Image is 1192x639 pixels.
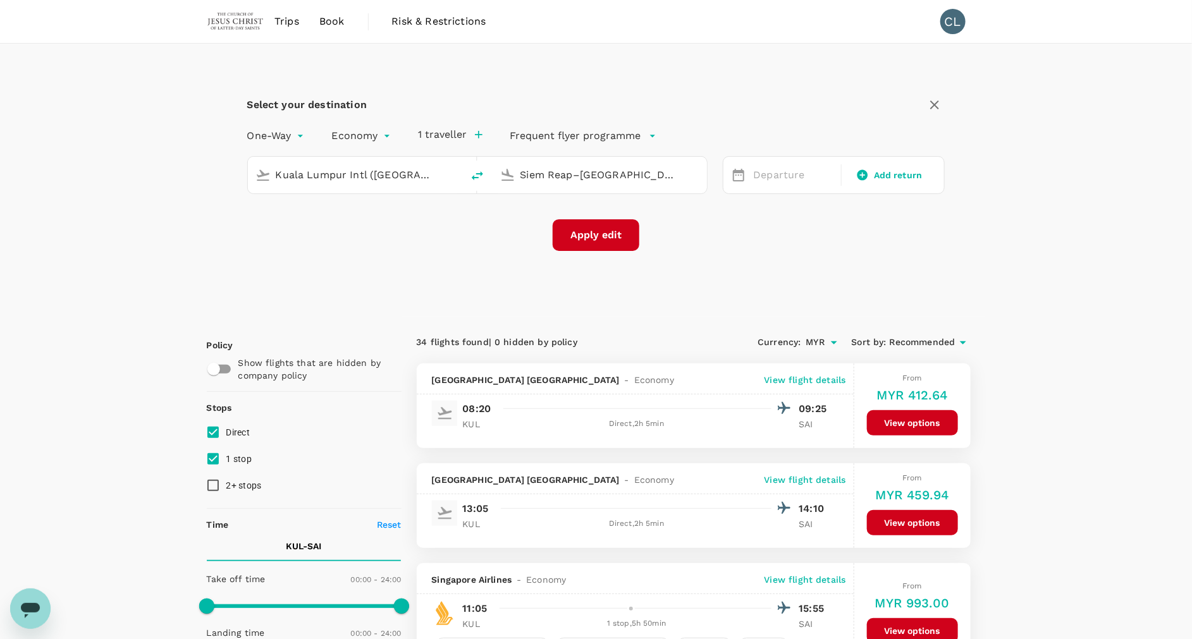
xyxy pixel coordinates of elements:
h6: MYR 459.94 [876,485,949,505]
span: - [620,473,634,486]
p: SAI [799,618,831,630]
span: - [512,573,526,586]
div: Select your destination [247,96,367,114]
iframe: Button to launch messaging window [10,588,51,629]
span: Add return [874,169,923,181]
span: 00:00 - 24:00 [351,629,402,638]
p: Show flights that are hidden by company policy [238,356,393,382]
div: 1 stop , 5h 50min [502,618,771,630]
p: Frequent flyer programme [510,128,641,143]
p: Policy [207,339,218,351]
button: View options [867,410,958,435]
img: SQ [432,600,457,626]
span: [GEOGRAPHIC_DATA] [GEOGRAPHIC_DATA] [432,374,620,386]
span: 2+ stops [226,480,262,490]
p: SAI [799,418,831,430]
button: Frequent flyer programme [510,128,656,143]
p: Departure [754,167,833,183]
p: View flight details [765,374,846,386]
p: SAI [799,518,831,530]
span: Economy [634,473,674,486]
div: CL [940,9,966,34]
p: 15:55 [799,601,831,616]
button: Open [825,334,843,351]
div: Direct , 2h 5min [502,518,771,530]
span: From [902,473,922,482]
p: Time [207,518,229,531]
span: Book [319,14,345,29]
input: Going to [520,165,680,185]
span: Currency : [758,336,801,350]
p: KUL - SAI [286,540,322,552]
div: One-Way [247,126,307,146]
span: 00:00 - 24:00 [351,575,402,584]
button: Open [453,173,456,176]
img: The Malaysian Church of Jesus Christ of Latter-day Saints [207,8,265,35]
span: Risk & Restrictions [392,14,486,29]
button: Open [698,173,701,176]
span: From [902,374,922,382]
span: Economy [526,573,566,586]
button: View options [867,510,958,535]
span: Economy [634,374,674,386]
p: 13:05 [463,501,489,516]
div: Economy [332,126,393,146]
img: KT [432,501,457,526]
p: Landing time [207,626,265,639]
p: View flight details [765,573,846,586]
h6: MYR 412.64 [877,385,948,405]
img: KT [432,401,457,426]
span: Sort by : [852,336,887,350]
p: KUL [463,618,495,630]
p: View flight details [765,473,846,486]
span: Direct [226,427,250,437]
h6: MYR 993.00 [875,593,950,613]
span: Recommended [890,336,955,350]
button: 1 traveller [419,128,482,141]
span: - [620,374,634,386]
span: 1 stop [226,454,252,464]
p: Reset [377,518,402,531]
button: delete [462,161,493,191]
button: Apply edit [553,219,639,251]
p: KUL [463,418,495,430]
p: 08:20 [463,401,491,417]
p: 09:25 [799,401,831,417]
p: 11:05 [463,601,488,616]
p: Take off time [207,573,266,585]
strong: Stops [207,403,232,413]
span: From [902,581,922,590]
p: 14:10 [799,501,831,516]
span: Singapore Airlines [432,573,512,586]
input: Depart from [276,165,436,185]
span: Trips [274,14,299,29]
div: 34 flights found | 0 hidden by policy [417,336,694,350]
p: KUL [463,518,495,530]
div: Direct , 2h 5min [502,418,771,430]
span: [GEOGRAPHIC_DATA] [GEOGRAPHIC_DATA] [432,473,620,486]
